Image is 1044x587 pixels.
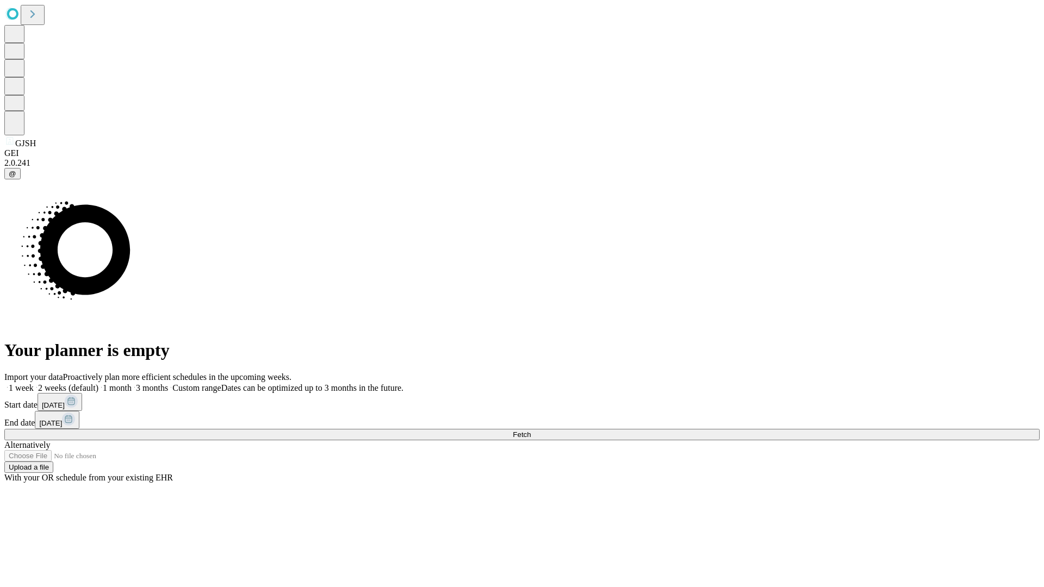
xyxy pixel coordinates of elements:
span: [DATE] [42,401,65,409]
span: @ [9,170,16,178]
div: GEI [4,148,1040,158]
div: Start date [4,393,1040,411]
span: Dates can be optimized up to 3 months in the future. [221,383,403,392]
span: GJSH [15,139,36,148]
button: [DATE] [35,411,79,429]
button: Fetch [4,429,1040,440]
span: Import your data [4,372,63,382]
span: 1 month [103,383,132,392]
span: Alternatively [4,440,50,449]
span: [DATE] [39,419,62,427]
span: 1 week [9,383,34,392]
span: 2 weeks (default) [38,383,98,392]
span: Proactively plan more efficient schedules in the upcoming weeks. [63,372,291,382]
div: 2.0.241 [4,158,1040,168]
span: Custom range [172,383,221,392]
h1: Your planner is empty [4,340,1040,360]
div: End date [4,411,1040,429]
button: [DATE] [38,393,82,411]
button: Upload a file [4,461,53,473]
span: With your OR schedule from your existing EHR [4,473,173,482]
span: 3 months [136,383,168,392]
button: @ [4,168,21,179]
span: Fetch [513,430,531,439]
